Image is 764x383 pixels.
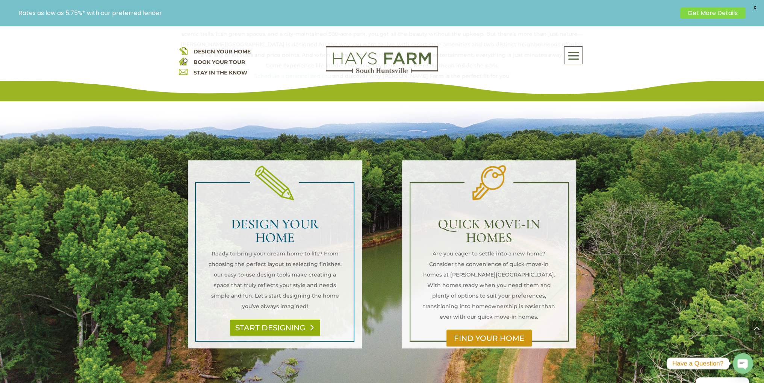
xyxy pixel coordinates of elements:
[422,248,556,322] p: Are you eager to settle into a new home? Consider the convenience of quick move-in homes at [PERS...
[193,59,245,65] a: BOOK YOUR TOUR
[326,68,438,75] a: hays farm homes huntsville development
[446,330,532,347] a: FIND YOUR HOME
[19,9,676,17] p: Rates as low as 5.75%* with our preferred lender
[208,248,342,312] p: Ready to bring your dream home to life? From choosing the perfect layout to selecting finishes, o...
[680,8,745,18] a: Get More Details
[208,217,342,248] h2: DESIGN YOUR HOME
[749,2,760,13] span: X
[326,46,438,73] img: Logo
[179,57,188,65] img: book your home tour
[179,46,188,55] img: design your home
[230,319,320,336] a: START DESIGNING
[193,69,247,76] a: STAY IN THE KNOW
[422,217,556,248] h2: QUICK MOVE-IN HOMES
[193,48,250,55] a: DESIGN YOUR HOME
